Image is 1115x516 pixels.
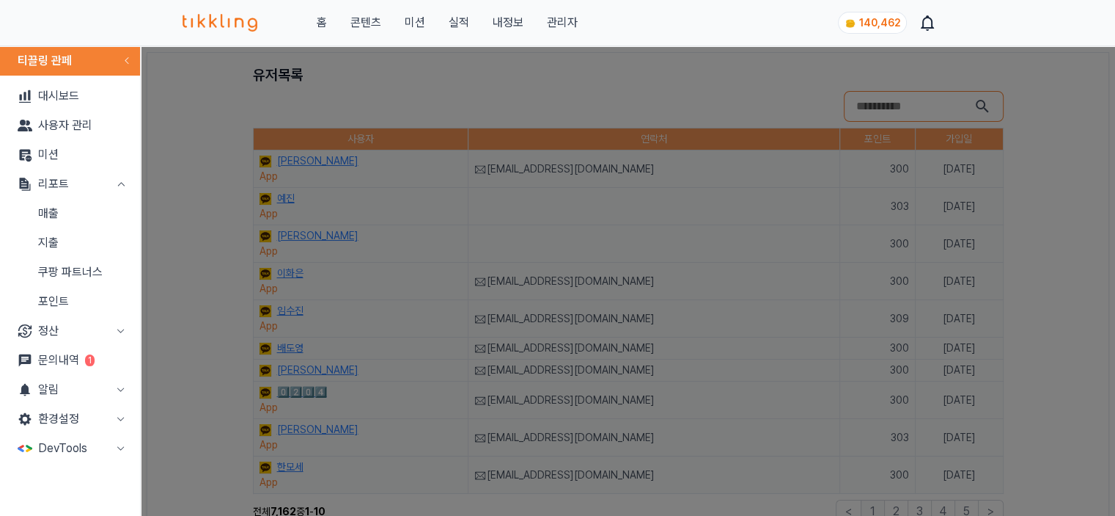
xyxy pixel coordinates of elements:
[6,140,134,170] a: 미션
[844,18,856,29] img: coin
[6,111,134,140] a: 사용자 관리
[6,228,134,258] a: 지출
[448,14,468,32] a: 실적
[859,17,900,29] span: 140,462
[85,355,95,366] span: 1
[546,14,577,32] a: 관리자
[6,287,134,316] a: 포인트
[6,258,134,287] a: 쿠팡 파트너스
[6,199,134,228] a: 매출
[404,14,424,32] button: 미션
[183,14,258,32] img: 티끌링
[6,170,134,199] button: 리포트
[6,404,134,434] button: 환경설정
[492,14,523,32] a: 내정보
[838,12,904,34] a: coin 140,462
[6,434,134,463] button: DevTools
[6,316,134,346] button: 정산
[6,346,134,375] a: 문의내역
[6,81,134,111] a: 대시보드
[350,14,380,32] a: 콘텐츠
[6,375,134,404] button: 알림
[316,14,326,32] a: 홈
